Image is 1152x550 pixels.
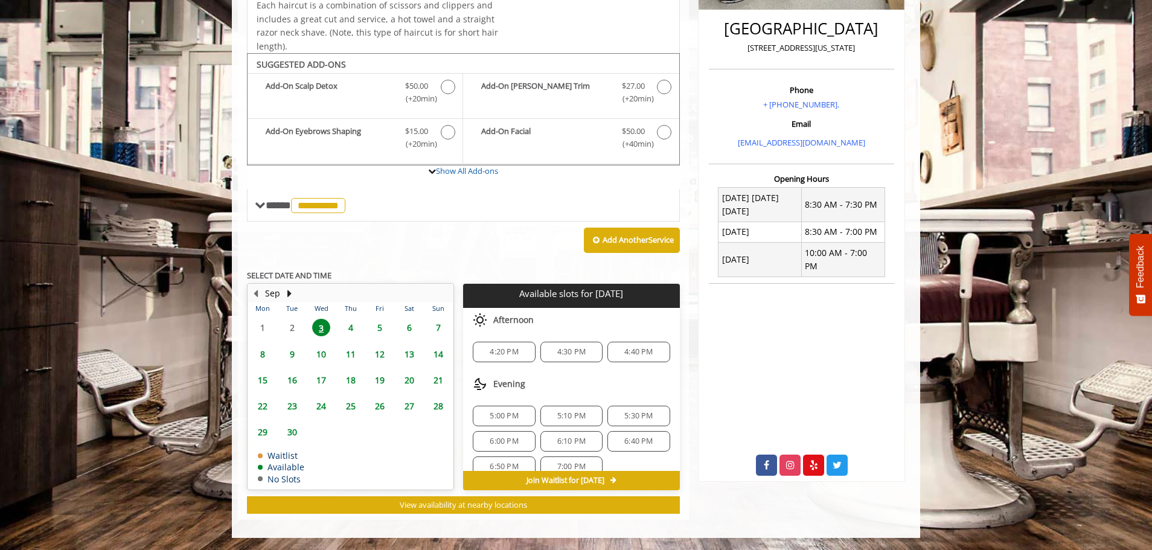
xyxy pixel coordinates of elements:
[312,319,330,336] span: 3
[712,86,891,94] h3: Phone
[469,125,673,153] label: Add-On Facial
[394,302,423,315] th: Sat
[247,53,680,165] div: The Made Man Haircut Add-onS
[312,371,330,389] span: 17
[493,315,534,325] span: Afternoon
[312,345,330,363] span: 10
[1135,246,1146,288] span: Feedback
[557,436,586,446] span: 6:10 PM
[365,315,394,341] td: Select day5
[624,436,653,446] span: 6:40 PM
[429,345,447,363] span: 14
[540,406,603,426] div: 5:10 PM
[493,379,525,389] span: Evening
[254,423,272,441] span: 29
[526,476,604,485] span: Join Waitlist for [DATE]
[254,397,272,415] span: 22
[584,228,680,253] button: Add AnotherService
[342,397,360,415] span: 25
[429,319,447,336] span: 7
[468,289,674,299] p: Available slots for [DATE]
[540,342,603,362] div: 4:30 PM
[266,80,393,105] b: Add-On Scalp Detox
[473,377,487,391] img: evening slots
[247,270,331,281] b: SELECT DATE AND TIME
[712,120,891,128] h3: Email
[801,222,885,242] td: 8:30 AM - 7:00 PM
[365,393,394,419] td: Select day26
[436,165,498,176] a: Show All Add-ons
[801,188,885,222] td: 8:30 AM - 7:30 PM
[1129,234,1152,316] button: Feedback - Show survey
[336,367,365,393] td: Select day18
[603,234,674,245] b: Add Another Service
[473,342,535,362] div: 4:20 PM
[336,393,365,419] td: Select day25
[254,80,456,108] label: Add-On Scalp Detox
[307,341,336,367] td: Select day10
[405,80,428,92] span: $50.00
[307,367,336,393] td: Select day17
[400,499,527,510] span: View availability at nearby locations
[481,125,609,150] b: Add-On Facial
[400,345,418,363] span: 13
[394,341,423,367] td: Select day13
[473,431,535,452] div: 6:00 PM
[248,341,277,367] td: Select day8
[424,341,453,367] td: Select day14
[607,431,670,452] div: 6:40 PM
[336,315,365,341] td: Select day4
[247,496,680,514] button: View availability at nearby locations
[490,347,518,357] span: 4:20 PM
[615,92,651,105] span: (+20min )
[622,80,645,92] span: $27.00
[283,345,301,363] span: 9
[277,419,306,445] td: Select day30
[336,302,365,315] th: Thu
[557,347,586,357] span: 4:30 PM
[284,287,294,300] button: Next Month
[342,319,360,336] span: 4
[254,371,272,389] span: 15
[540,431,603,452] div: 6:10 PM
[405,125,428,138] span: $15.00
[429,397,447,415] span: 28
[342,345,360,363] span: 11
[394,315,423,341] td: Select day6
[258,475,304,484] td: No Slots
[469,80,673,108] label: Add-On Beard Trim
[277,367,306,393] td: Select day16
[624,411,653,421] span: 5:30 PM
[254,345,272,363] span: 8
[624,347,653,357] span: 4:40 PM
[718,243,802,277] td: [DATE]
[473,313,487,327] img: afternoon slots
[371,397,389,415] span: 26
[283,371,301,389] span: 16
[712,42,891,54] p: [STREET_ADDRESS][US_STATE]
[365,302,394,315] th: Fri
[248,419,277,445] td: Select day29
[336,341,365,367] td: Select day11
[712,20,891,37] h2: [GEOGRAPHIC_DATA]
[607,406,670,426] div: 5:30 PM
[424,302,453,315] th: Sun
[277,393,306,419] td: Select day23
[265,287,280,300] button: Sep
[248,367,277,393] td: Select day15
[473,456,535,477] div: 6:50 PM
[371,319,389,336] span: 5
[248,393,277,419] td: Select day22
[424,393,453,419] td: Select day28
[607,342,670,362] div: 4:40 PM
[615,138,651,150] span: (+40min )
[718,222,802,242] td: [DATE]
[307,393,336,419] td: Select day24
[557,462,586,472] span: 7:00 PM
[540,456,603,477] div: 7:00 PM
[490,436,518,446] span: 6:00 PM
[424,367,453,393] td: Select day21
[801,243,885,277] td: 10:00 AM - 7:00 PM
[312,397,330,415] span: 24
